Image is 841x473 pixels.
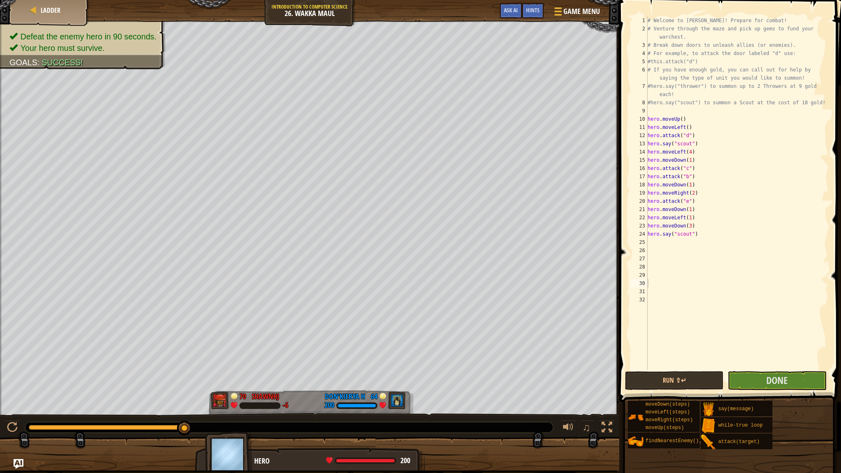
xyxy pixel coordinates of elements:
[548,3,605,23] button: Game Menu
[239,391,248,399] div: 70
[326,457,410,464] div: health: 200 / 200
[631,172,648,181] div: 17
[388,392,406,409] img: thang_avatar_frame.png
[701,434,716,450] img: portrait.png
[631,25,648,41] div: 2
[631,263,648,271] div: 28
[625,371,724,390] button: Run ⇧↵
[504,6,518,14] span: Ask AI
[631,123,648,131] div: 11
[631,49,648,57] div: 4
[631,115,648,123] div: 10
[631,214,648,222] div: 22
[599,420,615,437] button: Toggle fullscreen
[628,434,643,449] img: portrait.png
[369,391,377,399] div: 64
[631,271,648,279] div: 29
[631,41,648,49] div: 3
[325,391,365,402] div: Don'kierya H
[631,287,648,296] div: 31
[4,420,21,437] button: ⌘ + P: Play
[701,418,716,434] img: portrait.png
[631,255,648,263] div: 27
[728,371,826,390] button: Done
[631,99,648,107] div: 8
[766,374,788,387] span: Done
[701,402,716,417] img: portrait.png
[21,44,105,53] span: Your hero must survive.
[631,197,648,205] div: 20
[718,422,763,428] span: while-true loop
[631,238,648,246] div: 25
[718,439,760,445] span: attack(target)
[581,420,595,437] button: ♫
[631,16,648,25] div: 1
[631,296,648,304] div: 32
[631,279,648,287] div: 30
[252,391,279,402] div: ShawnHJ
[21,32,156,41] span: Defeat the enemy hero in 90 seconds.
[324,402,334,409] div: 200
[631,205,648,214] div: 21
[9,31,156,42] li: Defeat the enemy hero in 90 seconds.
[631,66,648,82] div: 6
[283,402,288,409] div: -6
[718,406,754,412] span: say(message)
[631,164,648,172] div: 16
[631,181,648,189] div: 18
[631,82,648,99] div: 7
[631,222,648,230] div: 23
[631,107,648,115] div: 9
[582,421,591,434] span: ♫
[631,156,648,164] div: 15
[37,58,42,67] span: :
[9,42,156,54] li: Your hero must survive.
[211,392,229,409] img: thang_avatar_frame.png
[9,58,37,67] span: Goals
[42,58,83,67] span: Success!
[631,189,648,197] div: 19
[631,57,648,66] div: 5
[631,230,648,238] div: 24
[563,6,600,17] span: Game Menu
[631,148,648,156] div: 14
[41,6,60,15] span: Ladder
[560,420,577,437] button: Adjust volume
[254,456,416,466] div: Hero
[628,409,643,425] img: portrait.png
[500,3,522,18] button: Ask AI
[646,438,699,444] span: findNearestEnemy()
[14,459,23,469] button: Ask AI
[646,402,690,407] span: moveDown(steps)
[646,409,690,415] span: moveLeft(steps)
[631,140,648,148] div: 13
[631,246,648,255] div: 26
[631,131,648,140] div: 12
[38,6,60,15] a: Ladder
[400,455,410,466] span: 200
[526,6,540,14] span: Hints
[646,417,693,423] span: moveRight(steps)
[646,425,684,431] span: moveUp(steps)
